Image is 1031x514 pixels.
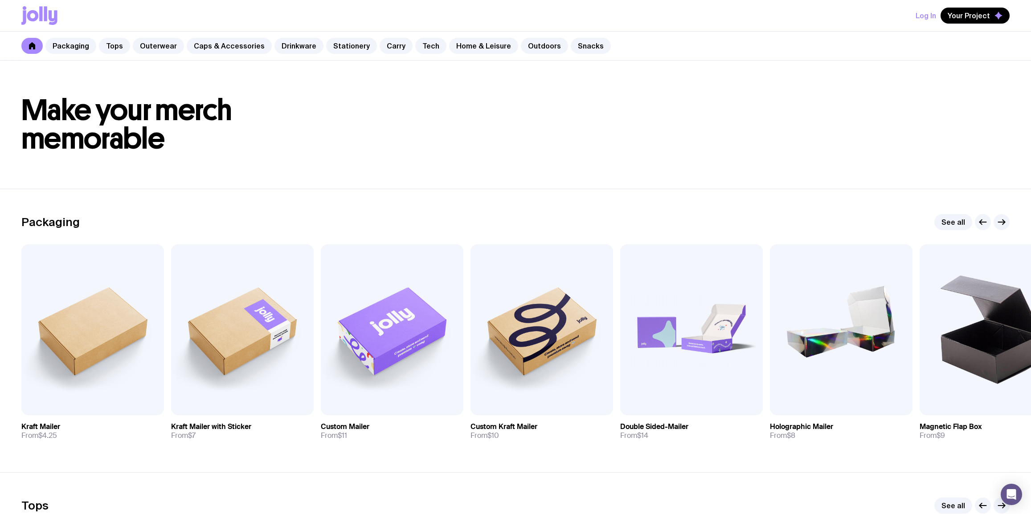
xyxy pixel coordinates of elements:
[637,431,648,440] span: $14
[916,8,936,24] button: Log In
[99,38,130,54] a: Tops
[188,431,196,440] span: $7
[171,422,251,431] h3: Kraft Mailer with Sticker
[521,38,568,54] a: Outdoors
[449,38,518,54] a: Home & Leisure
[21,93,232,156] span: Make your merch memorable
[620,422,688,431] h3: Double Sided-Mailer
[787,431,795,440] span: $8
[941,8,1010,24] button: Your Project
[770,431,795,440] span: From
[1001,484,1022,505] div: Open Intercom Messenger
[321,431,347,440] span: From
[620,415,763,447] a: Double Sided-MailerFrom$14
[171,431,196,440] span: From
[133,38,184,54] a: Outerwear
[470,422,537,431] h3: Custom Kraft Mailer
[934,214,972,230] a: See all
[920,431,945,440] span: From
[415,38,446,54] a: Tech
[321,415,463,447] a: Custom MailerFrom$11
[171,415,314,447] a: Kraft Mailer with StickerFrom$7
[470,415,613,447] a: Custom Kraft MailerFrom$10
[21,431,57,440] span: From
[920,422,982,431] h3: Magnetic Flap Box
[21,499,49,512] h2: Tops
[274,38,323,54] a: Drinkware
[21,215,80,229] h2: Packaging
[38,431,57,440] span: $4.25
[571,38,611,54] a: Snacks
[487,431,499,440] span: $10
[770,415,912,447] a: Holographic MailerFrom$8
[21,415,164,447] a: Kraft MailerFrom$4.25
[620,431,648,440] span: From
[187,38,272,54] a: Caps & Accessories
[937,431,945,440] span: $9
[380,38,413,54] a: Carry
[770,422,833,431] h3: Holographic Mailer
[470,431,499,440] span: From
[321,422,369,431] h3: Custom Mailer
[338,431,347,440] span: $11
[934,498,972,514] a: See all
[948,11,990,20] span: Your Project
[45,38,96,54] a: Packaging
[326,38,377,54] a: Stationery
[21,422,60,431] h3: Kraft Mailer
